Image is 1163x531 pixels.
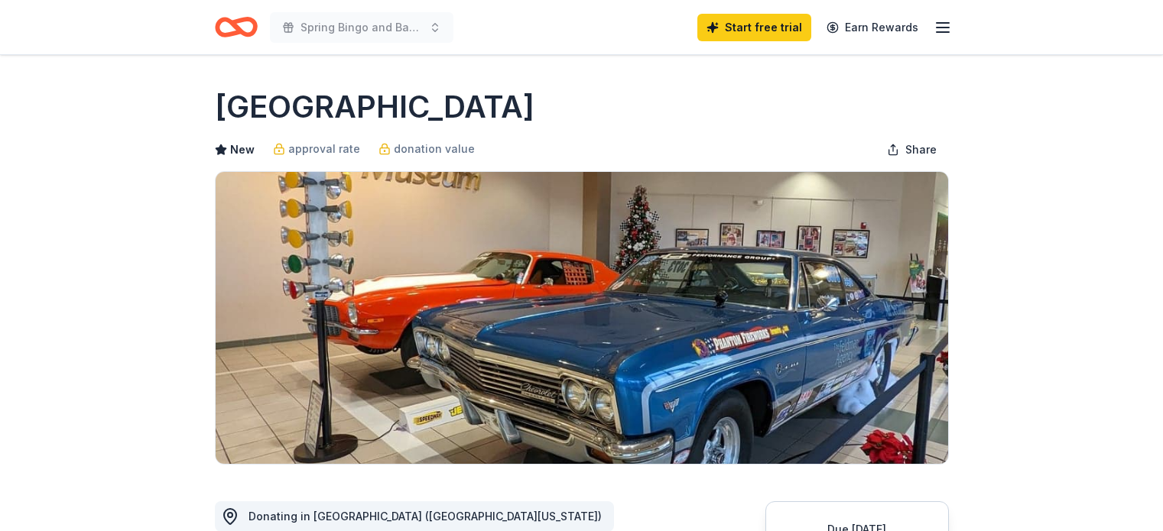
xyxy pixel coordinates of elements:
[249,510,602,523] span: Donating in [GEOGRAPHIC_DATA] ([GEOGRAPHIC_DATA][US_STATE])
[875,134,949,165] button: Share
[300,18,423,37] span: Spring Bingo and Basket Raffle for Middle School Student Council
[270,12,453,43] button: Spring Bingo and Basket Raffle for Middle School Student Council
[215,9,258,45] a: Home
[273,140,360,158] a: approval rate
[378,140,475,158] a: donation value
[215,86,534,128] h1: [GEOGRAPHIC_DATA]
[817,14,927,41] a: Earn Rewards
[216,172,948,464] img: Image for AACA Museum
[230,141,255,159] span: New
[288,140,360,158] span: approval rate
[905,141,937,159] span: Share
[394,140,475,158] span: donation value
[697,14,811,41] a: Start free trial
